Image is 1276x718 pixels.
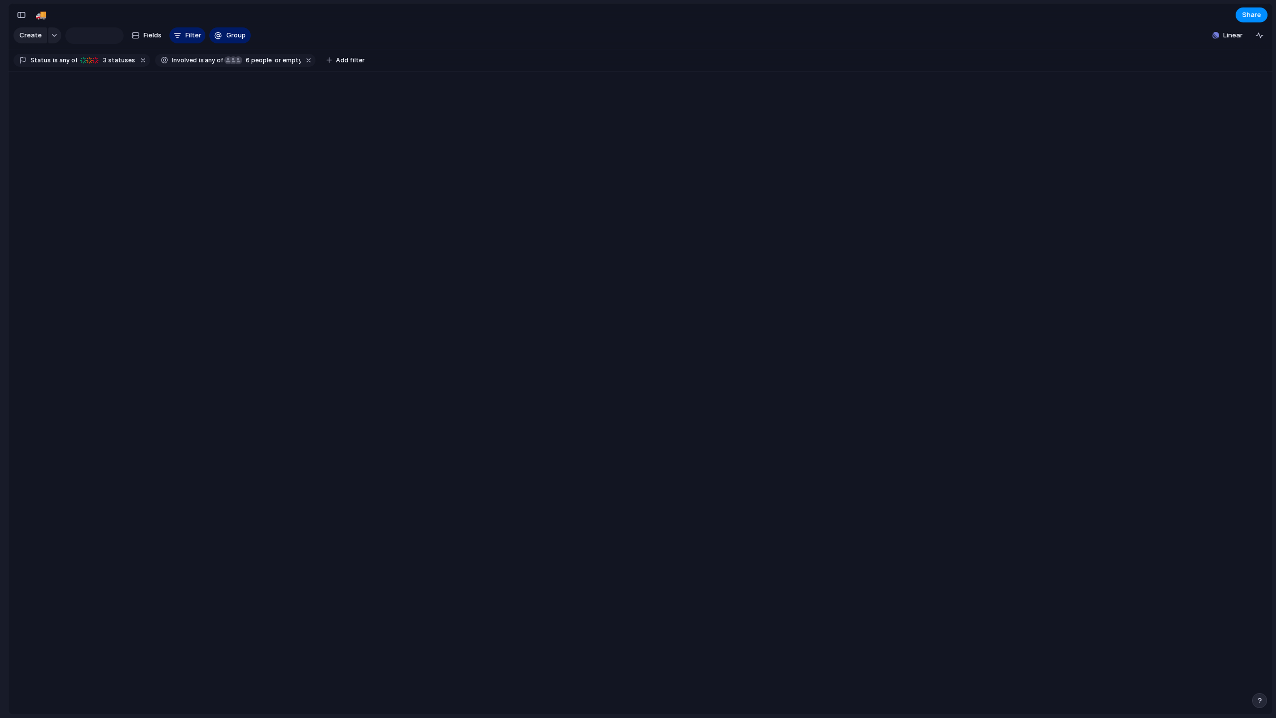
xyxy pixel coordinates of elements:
span: 6 [243,56,251,64]
span: Status [30,56,51,65]
span: Involved [172,56,197,65]
span: Group [226,30,246,40]
button: isany of [197,55,225,66]
button: 6 peopleor empty [224,55,303,66]
span: is [53,56,58,65]
button: Share [1236,7,1268,22]
button: Group [209,27,251,43]
button: Linear [1208,28,1247,43]
span: people [243,56,272,65]
div: 🚚 [35,8,46,21]
span: any of [204,56,223,65]
span: or empty [273,56,301,65]
span: Linear [1223,30,1243,40]
button: Filter [169,27,205,43]
button: 🚚 [33,7,49,23]
span: Create [19,30,42,40]
button: isany of [51,55,79,66]
button: Create [13,27,47,43]
button: Add filter [320,53,371,67]
span: Add filter [336,56,365,65]
span: Filter [185,30,201,40]
span: 3 [100,56,108,64]
span: Fields [144,30,161,40]
button: Fields [128,27,165,43]
span: any of [58,56,77,65]
span: is [199,56,204,65]
span: statuses [100,56,135,65]
button: 3 statuses [78,55,137,66]
span: Share [1242,10,1261,20]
